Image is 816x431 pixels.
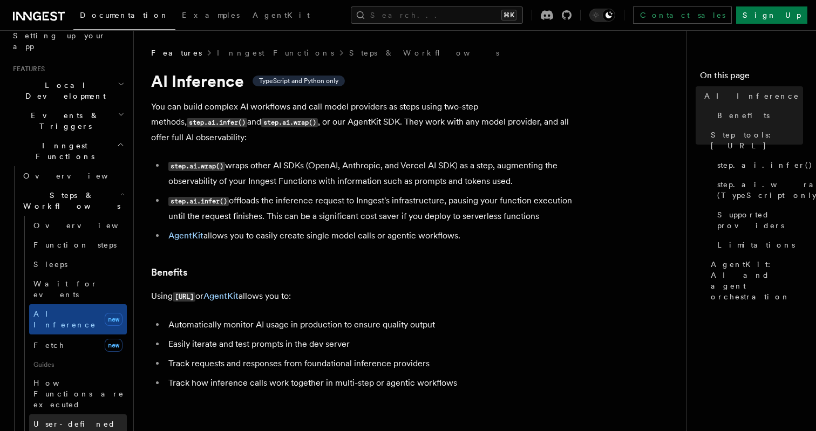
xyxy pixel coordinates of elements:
span: AgentKit [253,11,310,19]
span: Function steps [33,241,117,249]
button: Search...⌘K [351,6,523,24]
a: Supported providers [713,205,803,235]
a: step.ai.infer() [713,155,803,175]
li: Track how inference calls work together in multi-step or agentic workflows [165,375,583,391]
button: Events & Triggers [9,106,127,136]
a: Overview [29,216,127,235]
span: step.ai.infer() [717,160,813,170]
li: allows you to easily create single model calls or agentic workflows. [165,228,583,243]
a: Documentation [73,3,175,30]
a: Wait for events [29,274,127,304]
a: Limitations [713,235,803,255]
span: How Functions are executed [33,379,124,409]
a: AgentKit [168,230,203,241]
code: step.ai.infer() [168,197,229,206]
span: Steps & Workflows [19,190,120,211]
a: AI Inferencenew [29,304,127,334]
a: Contact sales [633,6,732,24]
a: Benefits [713,106,803,125]
a: Step tools: [URL] [706,125,803,155]
span: AgentKit: AI and agent orchestration [711,259,803,302]
a: Fetchnew [29,334,127,356]
a: Setting up your app [9,26,127,56]
span: TypeScript and Python only [259,77,338,85]
span: Sleeps [33,260,67,269]
span: Events & Triggers [9,110,118,132]
span: Benefits [717,110,770,121]
a: step.ai.wrap() (TypeScript only) [713,175,803,205]
span: AI Inference [33,310,96,329]
button: Steps & Workflows [19,186,127,216]
span: AI Inference [704,91,799,101]
code: [URL] [173,292,195,302]
li: Easily iterate and test prompts in the dev server [165,337,583,352]
span: new [105,313,123,326]
span: Overview [33,221,145,230]
code: step.ai.wrap() [261,118,318,127]
span: Local Development [9,80,118,101]
a: Sign Up [736,6,807,24]
a: How Functions are executed [29,373,127,414]
code: step.ai.wrap() [168,162,225,171]
span: Overview [23,172,134,180]
span: Features [151,47,202,58]
span: Wait for events [33,279,98,299]
button: Inngest Functions [9,136,127,166]
span: Features [9,65,45,73]
a: Overview [19,166,127,186]
li: Track requests and responses from foundational inference providers [165,356,583,371]
a: AgentKit: AI and agent orchestration [706,255,803,306]
span: Documentation [80,11,169,19]
a: Examples [175,3,246,29]
li: offloads the inference request to Inngest's infrastructure, pausing your function execution until... [165,193,583,224]
span: Inngest Functions [9,140,117,162]
span: Fetch [33,341,65,350]
a: Inngest Functions [217,47,334,58]
a: Function steps [29,235,127,255]
a: Steps & Workflows [349,47,499,58]
span: Step tools: [URL] [711,129,803,151]
span: new [105,339,123,352]
a: AgentKit [203,291,239,301]
li: Automatically monitor AI usage in production to ensure quality output [165,317,583,332]
p: You can build complex AI workflows and call model providers as steps using two-step methods, and ... [151,99,583,145]
li: wraps other AI SDKs (OpenAI, Anthropic, and Vercel AI SDK) as a step, augmenting the observabilit... [165,158,583,189]
span: Guides [29,356,127,373]
span: Examples [182,11,240,19]
kbd: ⌘K [501,10,516,20]
button: Toggle dark mode [589,9,615,22]
span: Setting up your app [13,31,106,51]
p: Using or allows you to: [151,289,583,304]
button: Local Development [9,76,127,106]
span: Limitations [717,240,795,250]
a: AgentKit [246,3,316,29]
h4: On this page [700,69,803,86]
span: Supported providers [717,209,803,231]
a: Benefits [151,265,187,280]
h1: AI Inference [151,71,583,91]
a: AI Inference [700,86,803,106]
code: step.ai.infer() [187,118,247,127]
a: Sleeps [29,255,127,274]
